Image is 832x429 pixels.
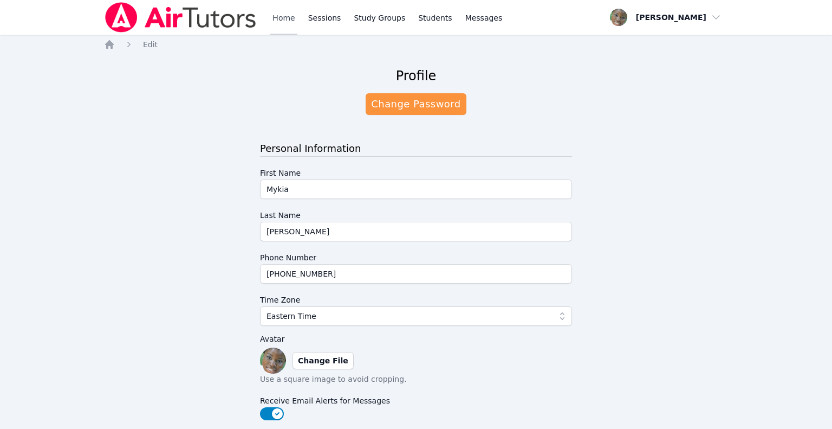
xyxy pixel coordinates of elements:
a: Edit [143,39,158,50]
label: First Name [260,163,572,180]
span: Edit [143,40,158,49]
label: Last Name [260,206,572,222]
nav: Breadcrumb [104,39,728,50]
a: Change Password [366,93,466,115]
label: Change File [292,352,354,369]
label: Phone Number [260,248,572,264]
h3: Personal Information [260,141,572,157]
label: Time Zone [260,290,572,306]
label: Avatar [260,332,572,345]
span: Messages [465,12,503,23]
label: Receive Email Alerts for Messages [260,391,572,407]
p: Use a square image to avoid cropping. [260,374,572,385]
img: Air Tutors [104,2,257,33]
h2: Profile [396,67,437,85]
button: Eastern Time [260,306,572,326]
span: Eastern Time [266,310,316,323]
img: preview [260,348,286,374]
